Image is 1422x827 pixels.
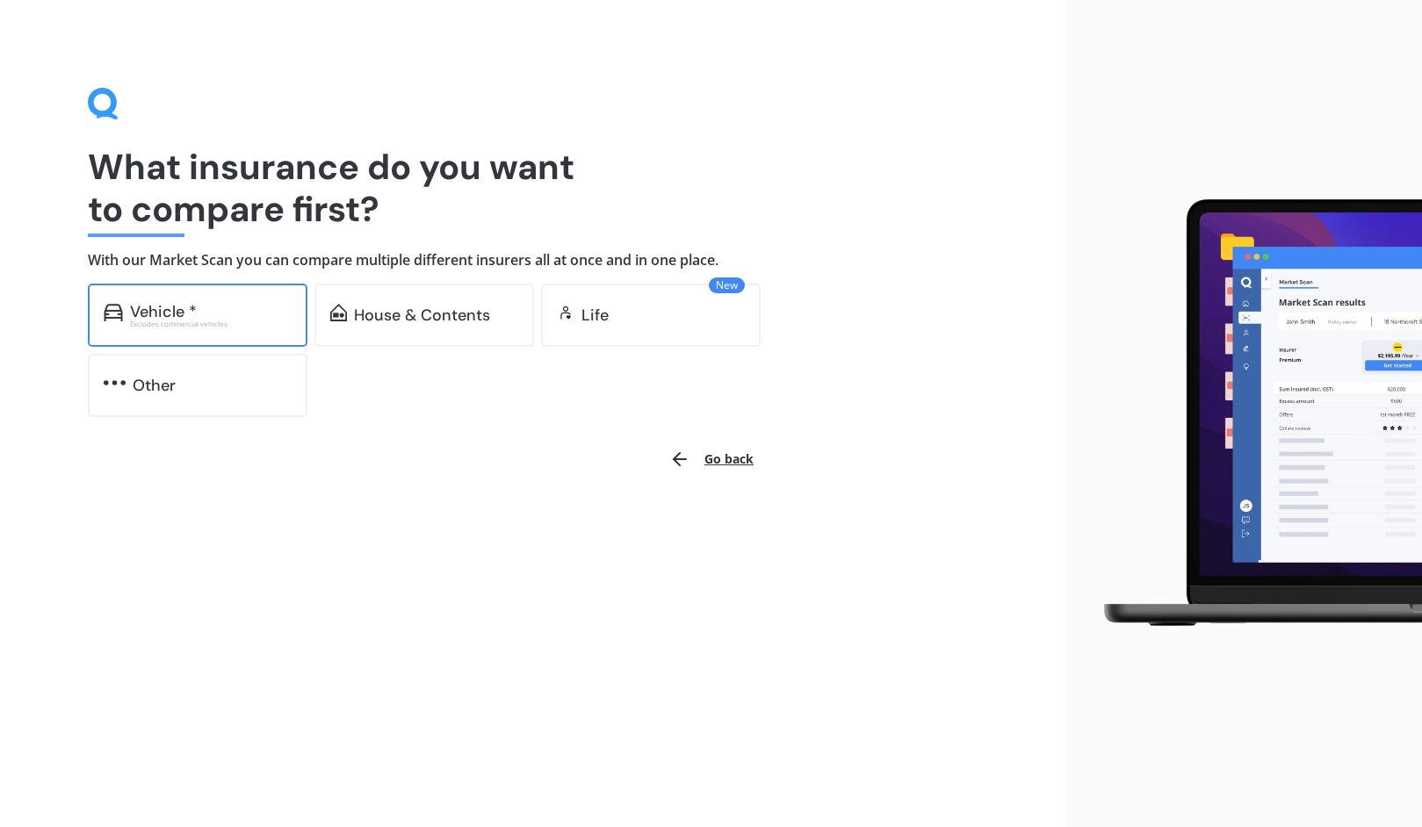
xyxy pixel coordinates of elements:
[130,320,292,327] div: Excludes commercial vehicles
[133,377,176,394] div: Other
[659,438,764,480] button: Go back
[88,251,978,270] h4: With our Market Scan you can compare multiple different insurers all at once and in one place.
[1080,190,1422,637] img: laptop.webp
[88,146,978,230] h1: What insurance do you want to compare first?
[104,374,126,392] img: other.81dba5aafe580aa69f38.svg
[581,306,609,324] div: Life
[130,303,197,320] div: Vehicle *
[354,306,490,324] div: House & Contents
[104,304,123,321] img: car.f15378c7a67c060ca3f3.svg
[709,277,745,293] span: New
[557,304,574,321] img: life.f720d6a2d7cdcd3ad642.svg
[330,304,347,321] img: home-and-contents.b802091223b8502ef2dd.svg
